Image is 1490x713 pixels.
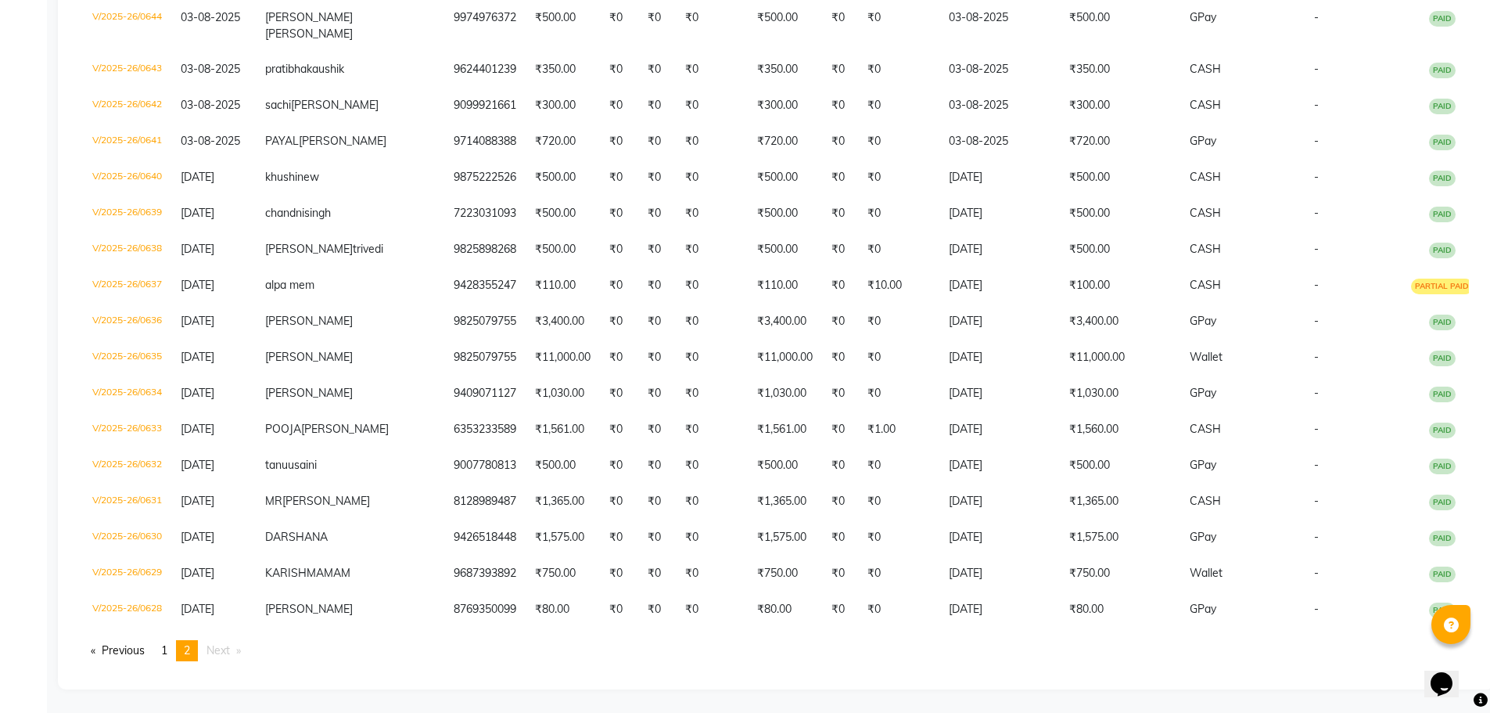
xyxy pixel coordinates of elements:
[83,124,171,160] td: V/2025-26/0641
[265,62,307,76] span: pratibha
[526,160,600,196] td: ₹500.00
[858,484,939,520] td: ₹0
[526,232,600,268] td: ₹500.00
[526,448,600,484] td: ₹500.00
[822,124,858,160] td: ₹0
[1429,459,1456,474] span: PAID
[676,484,748,520] td: ₹0
[858,376,939,412] td: ₹0
[282,494,370,508] span: [PERSON_NAME]
[83,640,1469,661] nav: Pagination
[161,643,167,657] span: 1
[1314,62,1319,76] span: -
[858,520,939,556] td: ₹0
[265,27,353,41] span: [PERSON_NAME]
[83,88,171,124] td: V/2025-26/0642
[83,376,171,412] td: V/2025-26/0634
[184,643,190,657] span: 2
[939,412,1060,448] td: [DATE]
[1429,531,1456,546] span: PAID
[1190,494,1221,508] span: CASH
[822,376,858,412] td: ₹0
[265,386,353,400] span: [PERSON_NAME]
[676,412,748,448] td: ₹0
[444,484,526,520] td: 8128989487
[265,566,324,580] span: KARISHMA
[83,592,171,628] td: V/2025-26/0628
[676,52,748,88] td: ₹0
[638,592,676,628] td: ₹0
[526,412,600,448] td: ₹1,561.00
[526,304,600,340] td: ₹3,400.00
[822,520,858,556] td: ₹0
[526,196,600,232] td: ₹500.00
[1314,98,1319,112] span: -
[444,376,526,412] td: 9409071127
[265,278,314,292] span: alpa mem
[1190,98,1221,112] span: CASH
[676,160,748,196] td: ₹0
[444,124,526,160] td: 9714088388
[181,494,214,508] span: [DATE]
[600,556,638,592] td: ₹0
[1060,88,1180,124] td: ₹300.00
[676,88,748,124] td: ₹0
[83,412,171,448] td: V/2025-26/0633
[1060,556,1180,592] td: ₹750.00
[1314,494,1319,508] span: -
[83,52,171,88] td: V/2025-26/0643
[526,592,600,628] td: ₹80.00
[1190,170,1221,184] span: CASH
[939,484,1060,520] td: [DATE]
[600,124,638,160] td: ₹0
[181,98,240,112] span: 03-08-2025
[600,232,638,268] td: ₹0
[444,304,526,340] td: 9825079755
[1429,11,1456,27] span: PAID
[1060,448,1180,484] td: ₹500.00
[939,160,1060,196] td: [DATE]
[638,340,676,376] td: ₹0
[748,196,822,232] td: ₹500.00
[83,268,171,304] td: V/2025-26/0637
[1424,650,1474,697] iframe: chat widget
[1060,196,1180,232] td: ₹500.00
[1060,268,1180,304] td: ₹100.00
[83,232,171,268] td: V/2025-26/0638
[600,160,638,196] td: ₹0
[181,10,240,24] span: 03-08-2025
[181,386,214,400] span: [DATE]
[1190,458,1216,472] span: GPay
[600,340,638,376] td: ₹0
[822,196,858,232] td: ₹0
[858,124,939,160] td: ₹0
[638,412,676,448] td: ₹0
[181,278,214,292] span: [DATE]
[265,350,353,364] span: [PERSON_NAME]
[858,88,939,124] td: ₹0
[600,196,638,232] td: ₹0
[444,268,526,304] td: 9428355247
[939,196,1060,232] td: [DATE]
[444,340,526,376] td: 9825079755
[1314,602,1319,616] span: -
[181,62,240,76] span: 03-08-2025
[1411,279,1473,294] span: PARTIAL PAID
[83,484,171,520] td: V/2025-26/0631
[1190,278,1221,292] span: CASH
[1429,171,1456,186] span: PAID
[526,376,600,412] td: ₹1,030.00
[1314,458,1319,472] span: -
[1429,567,1456,582] span: PAID
[265,314,353,328] span: [PERSON_NAME]
[1190,602,1216,616] span: GPay
[822,448,858,484] td: ₹0
[444,196,526,232] td: 7223031093
[638,304,676,340] td: ₹0
[265,602,353,616] span: [PERSON_NAME]
[858,448,939,484] td: ₹0
[181,350,214,364] span: [DATE]
[939,340,1060,376] td: [DATE]
[676,124,748,160] td: ₹0
[600,412,638,448] td: ₹0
